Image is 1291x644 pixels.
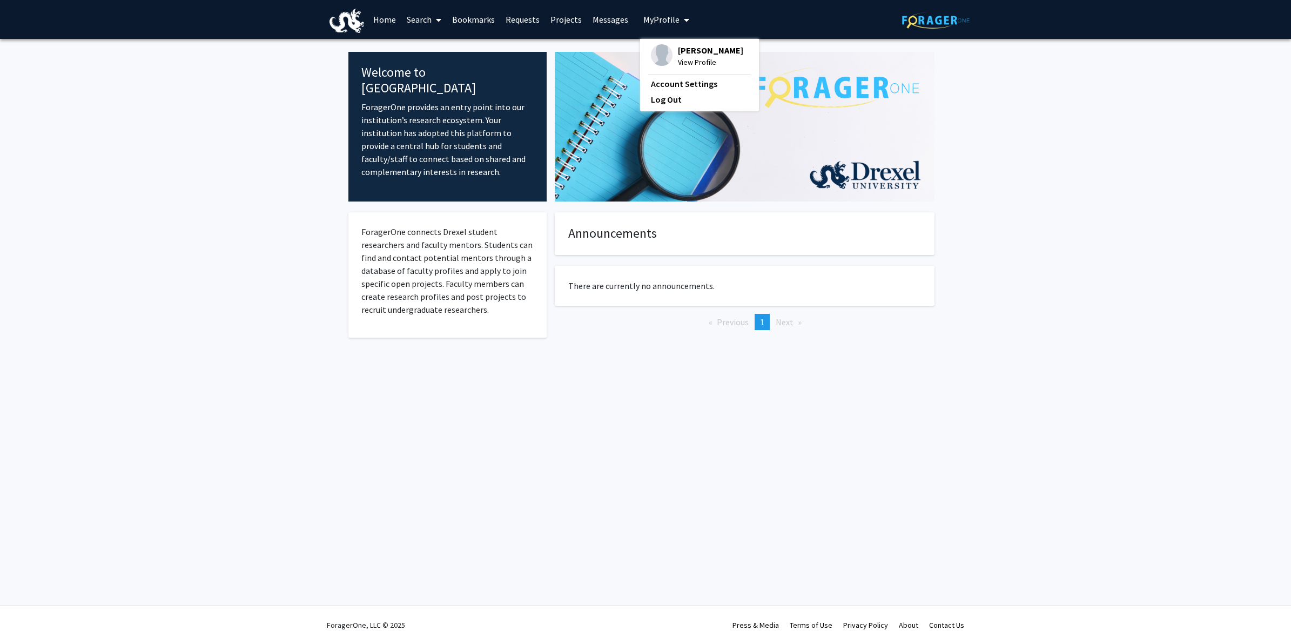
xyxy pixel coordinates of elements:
[330,9,364,33] img: Drexel University Logo
[327,606,405,644] div: ForagerOne, LLC © 2025
[361,65,534,96] h4: Welcome to [GEOGRAPHIC_DATA]
[368,1,401,38] a: Home
[651,93,748,106] a: Log Out
[651,77,748,90] a: Account Settings
[587,1,634,38] a: Messages
[545,1,587,38] a: Projects
[555,314,934,330] ul: Pagination
[361,225,534,316] p: ForagerOne connects Drexel student researchers and faculty mentors. Students can find and contact...
[361,100,534,178] p: ForagerOne provides an entry point into our institution’s research ecosystem. Your institution ha...
[678,44,743,56] span: [PERSON_NAME]
[447,1,500,38] a: Bookmarks
[760,317,764,327] span: 1
[568,279,921,292] p: There are currently no announcements.
[899,620,918,630] a: About
[500,1,545,38] a: Requests
[555,52,934,202] img: Cover Image
[643,14,680,25] span: My Profile
[401,1,447,38] a: Search
[843,620,888,630] a: Privacy Policy
[790,620,832,630] a: Terms of Use
[776,317,794,327] span: Next
[902,12,970,29] img: ForagerOne Logo
[929,620,964,630] a: Contact Us
[678,56,743,68] span: View Profile
[651,44,743,68] div: Profile Picture[PERSON_NAME]View Profile
[717,317,749,327] span: Previous
[732,620,779,630] a: Press & Media
[568,226,921,242] h4: Announcements
[651,44,673,66] img: Profile Picture
[8,595,46,636] iframe: Chat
